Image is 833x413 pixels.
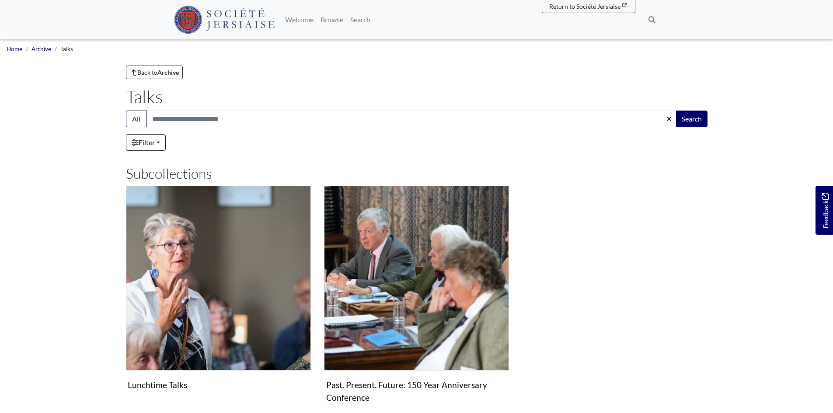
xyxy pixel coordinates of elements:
a: Filter [126,134,166,151]
a: Search [347,11,374,28]
input: Search this collection... [146,111,677,127]
h2: Subcollections [126,165,708,182]
a: Back toArchive [126,66,183,79]
span: Return to Société Jersiaise [549,3,620,10]
a: Browse [317,11,347,28]
span: Feedback [820,193,830,229]
span: Talks [60,45,73,52]
a: Home [7,45,22,52]
img: Société Jersiaise [174,6,275,34]
img: Lunchtime Talks [126,186,311,371]
img: Past. Present. Future: 150 Year Anniversary Conference [324,186,509,371]
button: All [126,111,147,127]
button: Search [676,111,708,127]
a: Would you like to provide feedback? [816,186,833,235]
a: Welcome [282,11,317,28]
a: Société Jersiaise logo [174,3,275,36]
a: Past. Present. Future: 150 Year Anniversary Conference Past. Present. Future: 150 Year Anniversar... [324,186,509,406]
h1: Talks [126,86,708,107]
a: Lunchtime Talks Lunchtime Talks [126,186,311,394]
strong: Archive [157,69,179,76]
a: Archive [31,45,51,52]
